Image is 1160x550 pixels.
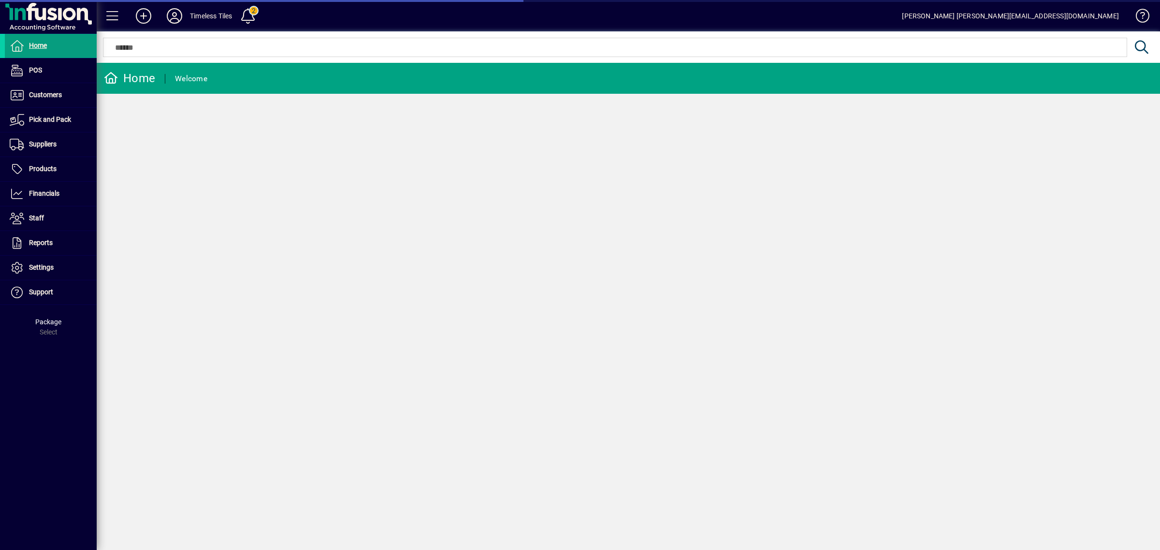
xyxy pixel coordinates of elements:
[5,132,97,157] a: Suppliers
[29,239,53,246] span: Reports
[5,157,97,181] a: Products
[5,206,97,231] a: Staff
[159,7,190,25] button: Profile
[5,83,97,107] a: Customers
[902,8,1119,24] div: [PERSON_NAME] [PERSON_NAME][EMAIL_ADDRESS][DOMAIN_NAME]
[5,108,97,132] a: Pick and Pack
[29,91,62,99] span: Customers
[5,182,97,206] a: Financials
[29,214,44,222] span: Staff
[5,58,97,83] a: POS
[104,71,155,86] div: Home
[1129,2,1148,33] a: Knowledge Base
[5,280,97,304] a: Support
[29,263,54,271] span: Settings
[29,66,42,74] span: POS
[29,288,53,296] span: Support
[175,71,207,87] div: Welcome
[128,7,159,25] button: Add
[29,165,57,173] span: Products
[35,318,61,326] span: Package
[190,8,232,24] div: Timeless Tiles
[5,231,97,255] a: Reports
[29,116,71,123] span: Pick and Pack
[5,256,97,280] a: Settings
[29,140,57,148] span: Suppliers
[29,42,47,49] span: Home
[29,189,59,197] span: Financials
